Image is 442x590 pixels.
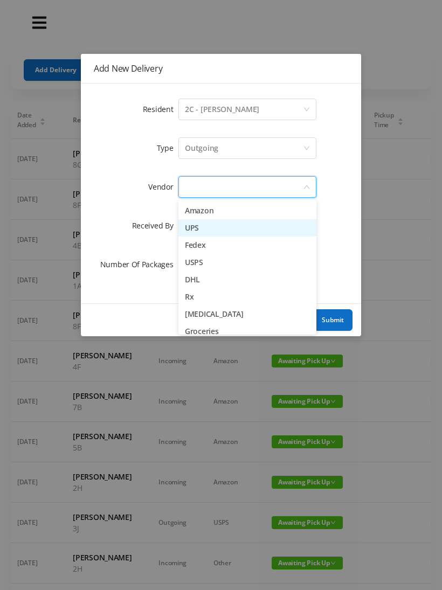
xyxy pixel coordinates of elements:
[148,182,178,192] label: Vendor
[132,220,179,231] label: Received By
[303,184,310,191] i: icon: down
[94,96,348,277] form: Add New Delivery
[185,99,259,120] div: 2C - Josh Klainberg
[303,106,310,114] i: icon: down
[178,288,316,306] li: Rx
[100,259,179,269] label: Number Of Packages
[178,237,316,254] li: Fedex
[303,145,310,152] i: icon: down
[94,63,348,74] div: Add New Delivery
[313,309,353,331] button: Submit
[178,306,316,323] li: [MEDICAL_DATA]
[157,143,179,153] label: Type
[178,254,316,271] li: USPS
[178,219,316,237] li: UPS
[178,202,316,219] li: Amazon
[185,138,218,158] div: Outgoing
[178,323,316,340] li: Groceries
[143,104,179,114] label: Resident
[178,271,316,288] li: DHL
